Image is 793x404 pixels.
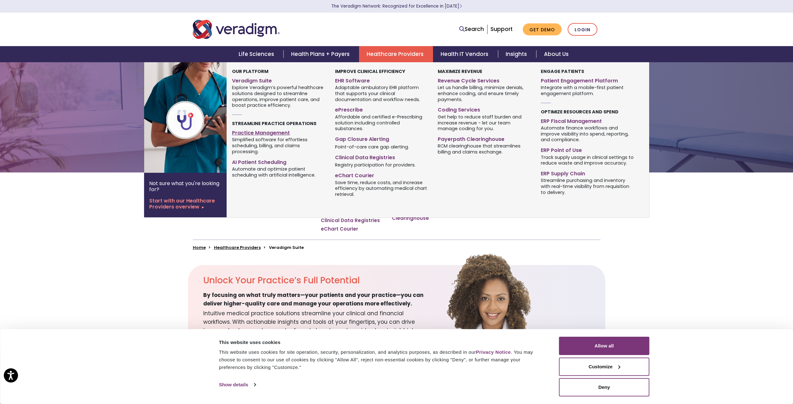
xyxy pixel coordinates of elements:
strong: Our Platform [232,68,268,75]
a: Start with our Healthcare Providers overview [149,198,222,210]
a: eChart Courier [335,170,428,179]
button: Deny [559,378,650,396]
a: eChart Courier [321,226,358,232]
a: Revenue Cycle Services [438,75,531,84]
strong: Maximize Revenue [438,68,482,75]
a: The Veradigm Network: Recognized for Excellence in [DATE]Learn More [331,3,462,9]
a: Search [459,25,484,33]
a: About Us [536,46,576,62]
strong: Engage Patients [541,68,584,75]
span: Get help to reduce staff burden and increase revenue - let our team manage coding for you. [438,113,531,132]
a: ERP Point of Use [541,145,634,154]
a: Healthcare Providers [359,46,433,62]
h2: Unlock Your Practice’s Full Potential [203,275,431,286]
a: Healthcare Providers [214,244,261,250]
span: RCM clearinghouse that streamlines billing and claims exchange. [438,143,531,155]
strong: Improve Clinical Efficiency [335,68,405,75]
a: Clinical Data Registries [335,152,428,161]
a: Insights [498,46,536,62]
a: Health IT Vendors [433,46,498,62]
span: Save time, reduce costs, and increase efficiency by automating medical chart retrieval. [335,179,428,197]
img: solution-provider-potential.png [420,252,578,384]
a: Patient Engagement Platform [541,75,634,84]
span: Simplified software for effortless scheduling, billing, and claims processing. [232,136,325,155]
p: Not sure what you're looking for? [149,180,222,192]
a: Coding Services [438,104,531,113]
div: This website uses cookies [219,339,545,346]
div: This website uses cookies for site operation, security, personalization, and analytics purposes, ... [219,348,545,371]
strong: Streamline Practice Operations [232,120,316,127]
a: ERP Fiscal Management [541,116,634,125]
a: Veradigm Suite [232,75,325,84]
button: Customize [559,358,650,376]
span: Let us handle billing, minimize denials, enhance coding, and ensure timely payments. [438,84,531,103]
span: Explore Veradigm’s powerful healthcare solutions designed to streamline operations, improve patie... [232,84,325,108]
a: Clinical Data Registries [321,217,380,224]
a: Health Plans + Payers [284,46,359,62]
a: ePrescribe [335,104,428,113]
a: Login [568,23,597,36]
span: Automate and optimize patient scheduling with artificial intelligence. [232,166,325,178]
a: EHR Software [335,75,428,84]
span: Track supply usage in clinical settings to reduce waste and improve accuracy. [541,154,634,166]
a: AI Patient Scheduling [232,157,325,166]
span: Intuitive medical practice solutions streamline your clinical and financial workflows. With actio... [203,308,431,344]
a: Payerpath Clearinghouse [392,209,447,221]
img: Healthcare Provider [144,62,246,173]
a: Privacy Notice [476,349,511,355]
a: Life Sciences [231,46,284,62]
span: Registry participation for providers. [335,162,416,168]
a: Show details [219,380,256,389]
span: Automate finance workflows and improve visibility into spend, reporting, and compliance. [541,124,634,143]
a: Gap Closure Alerting [335,134,428,143]
span: Integrate with a mobile-first patient engagement platform. [541,84,634,97]
span: Affordable and certified e-Prescribing solution including controlled substances. [335,113,428,132]
a: Home [193,244,206,250]
span: Point-of-care care gap alerting. [335,143,409,150]
img: Veradigm logo [193,19,280,40]
span: Streamline purchasing and inventory with real-time visibility from requisition to delivery. [541,177,634,196]
span: By focusing on what truly matters—your patients and your practice—you can deliver higher-quality ... [203,291,431,308]
button: Allow all [559,337,650,355]
span: Learn More [459,3,462,9]
a: Practice Management [232,127,325,136]
span: Adaptable ambulatory EHR platform that supports your clinical documentation and workflow needs. [335,84,428,103]
strong: Optimize Resources and Spend [541,109,619,115]
a: ERP Supply Chain [541,168,634,177]
a: Payerpath Clearinghouse [438,134,531,143]
a: Support [491,25,513,33]
a: Get Demo [523,23,562,36]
